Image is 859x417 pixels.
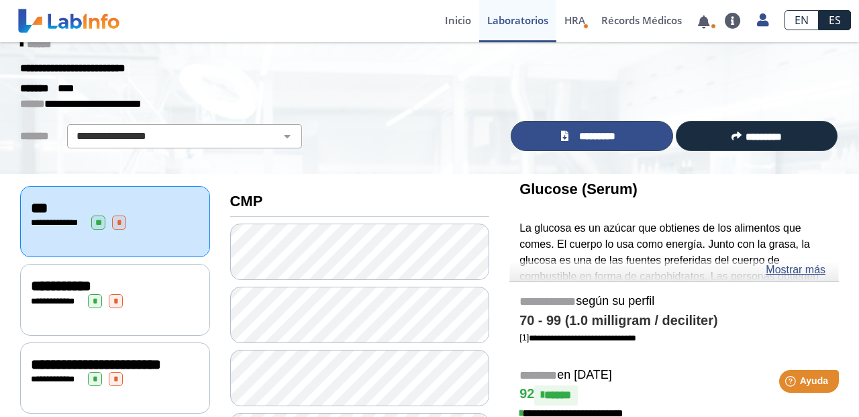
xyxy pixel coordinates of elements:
[519,313,829,329] h4: 70 - 99 (1.0 milligram / deciliter)
[819,10,851,30] a: ES
[519,294,829,310] h5: según su perfil
[564,13,585,27] span: HRA
[785,10,819,30] a: EN
[519,332,636,342] a: [1]
[519,385,829,406] h4: 92
[740,365,844,402] iframe: Help widget launcher
[519,220,829,365] p: La glucosa es un azúcar que obtienes de los alimentos que comes. El cuerpo lo usa como energía. J...
[519,368,829,383] h5: en [DATE]
[230,193,263,210] b: CMP
[519,181,638,197] b: Glucose (Serum)
[766,262,825,278] a: Mostrar más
